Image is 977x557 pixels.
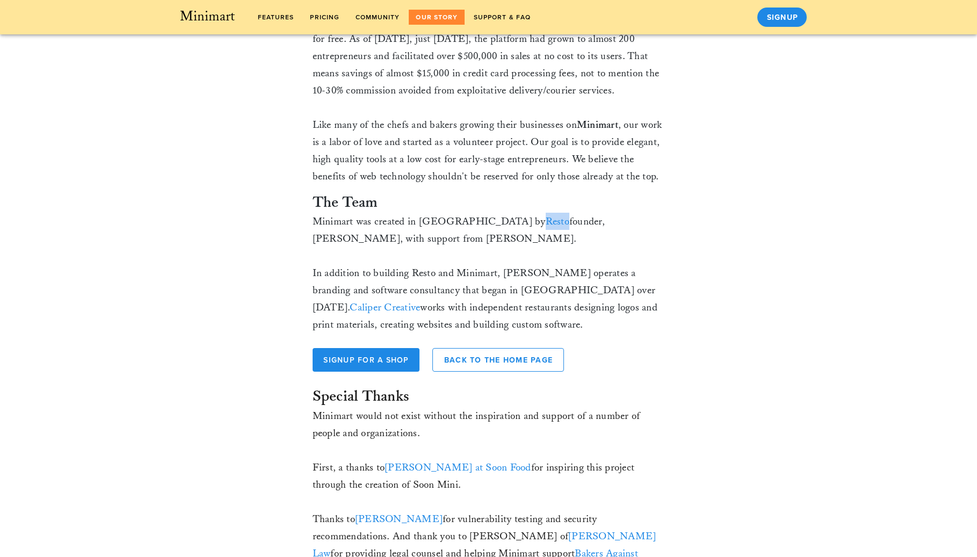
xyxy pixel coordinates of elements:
[323,356,409,365] span: Signup for a Shop
[473,13,531,21] span: Support & FAQ
[546,215,569,228] a: Resto
[766,13,798,22] span: Signup
[303,10,346,25] a: Pricing
[313,387,665,407] h2: Special Thanks
[409,10,465,25] a: Our Story
[350,301,420,314] a: Caliper Creative
[444,356,553,365] span: Back to the Home Page
[432,348,564,372] a: Back to the Home Page
[170,6,244,26] a: Minimart
[309,13,339,21] span: Pricing
[415,13,458,21] span: Our Story
[757,8,807,27] a: Signup
[313,348,420,372] a: Signup for a Shop
[313,193,665,213] h2: The Team
[348,10,407,25] a: Community
[355,512,443,525] a: [PERSON_NAME]
[385,461,531,474] a: [PERSON_NAME] at Soon Food
[577,118,618,131] strong: Minimart
[355,13,400,21] span: Community
[257,13,294,21] span: features
[467,10,538,25] a: Support & FAQ
[179,8,235,25] span: Minimart
[250,10,301,25] a: features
